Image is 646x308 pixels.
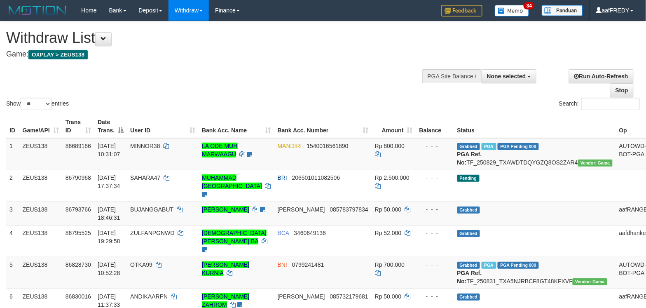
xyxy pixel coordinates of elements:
td: ZEUS138 [19,257,62,289]
span: [DATE] 11:37:33 [98,293,120,308]
span: [DATE] 10:52:28 [98,261,120,276]
td: 4 [6,225,19,257]
span: Grabbed [457,294,480,301]
span: Grabbed [457,143,480,150]
img: Button%20Memo.svg [495,5,529,16]
th: Status [454,115,616,138]
span: OTKA99 [130,261,152,268]
span: SAHARA47 [130,174,160,181]
span: [DATE] 19:29:58 [98,230,120,245]
span: 86828730 [66,261,91,268]
span: None selected [487,73,526,80]
img: MOTION_logo.png [6,4,69,16]
div: PGA Site Balance / [422,69,482,83]
img: Feedback.jpg [441,5,482,16]
span: Grabbed [457,207,480,214]
span: 86689186 [66,143,91,149]
a: Stop [610,83,634,97]
span: [PERSON_NAME] [278,293,325,300]
a: [PERSON_NAME] ZAHROM [202,293,249,308]
span: BUJANGGABUT [130,206,173,213]
span: [DATE] 10:31:07 [98,143,120,158]
span: Vendor URL: https://trx31.1velocity.biz [573,278,607,285]
div: - - - [419,261,451,269]
div: - - - [419,142,451,150]
td: TF_250831_TXA5NJRBCF8GT48KFXVF [454,257,616,289]
span: [DATE] 17:37:34 [98,174,120,189]
th: Bank Acc. Name: activate to sort column ascending [199,115,274,138]
div: - - - [419,174,451,182]
span: Copy 085783797834 to clipboard [330,206,368,213]
td: ZEUS138 [19,225,62,257]
input: Search: [581,98,640,110]
b: PGA Ref. No: [457,151,482,166]
span: Copy 0799241481 to clipboard [292,261,324,268]
span: Rp 52.000 [375,230,402,236]
h4: Game: [6,50,422,59]
td: ZEUS138 [19,170,62,202]
span: BCA [278,230,289,236]
td: TF_250829_TXAWDTDQYGZQ8OS2ZAR4 [454,138,616,170]
label: Show entries [6,98,69,110]
img: panduan.png [542,5,583,16]
span: ANDIKAARPN [130,293,168,300]
a: [PERSON_NAME] [202,206,249,213]
th: User ID: activate to sort column ascending [127,115,199,138]
a: Run Auto-Refresh [569,69,634,83]
td: ZEUS138 [19,202,62,225]
span: BNI [278,261,287,268]
td: 3 [6,202,19,225]
span: Marked by aafkaynarin [482,143,496,150]
div: - - - [419,229,451,237]
span: Rp 50.000 [375,293,402,300]
span: 86830016 [66,293,91,300]
td: 2 [6,170,19,202]
span: Rp 50.000 [375,206,402,213]
span: Marked by aafsreyleap [482,262,496,269]
a: [PERSON_NAME] KURNIA [202,261,249,276]
th: Amount: activate to sort column ascending [372,115,416,138]
div: - - - [419,205,451,214]
span: [DATE] 18:46:31 [98,206,120,221]
span: BRI [278,174,287,181]
a: [DEMOGRAPHIC_DATA][PERSON_NAME] BA [202,230,267,245]
span: 86790968 [66,174,91,181]
span: PGA Pending [498,262,539,269]
td: 5 [6,257,19,289]
span: ZULFANPGNWD [130,230,174,236]
span: MANDIRI [278,143,302,149]
div: - - - [419,292,451,301]
span: Rp 700.000 [375,261,405,268]
span: Pending [457,175,480,182]
span: Rp 2.500.000 [375,174,410,181]
a: MUHAMMAD [GEOGRAPHIC_DATA] [202,174,262,189]
span: OXPLAY > ZEUS138 [28,50,88,59]
span: MINNOR38 [130,143,160,149]
th: Balance [416,115,454,138]
th: Trans ID: activate to sort column ascending [62,115,94,138]
button: None selected [482,69,536,83]
th: ID [6,115,19,138]
select: Showentries [21,98,51,110]
td: 1 [6,138,19,170]
span: Vendor URL: https://trx31.1velocity.biz [578,160,613,167]
span: Copy 206501011082506 to clipboard [292,174,340,181]
span: Copy 3460649136 to clipboard [294,230,326,236]
span: Copy 1540016561890 to clipboard [307,143,349,149]
h1: Withdraw List [6,30,422,46]
th: Date Trans.: activate to sort column descending [94,115,127,138]
th: Bank Acc. Number: activate to sort column ascending [274,115,372,138]
label: Search: [559,98,640,110]
span: Copy 085732179681 to clipboard [330,293,368,300]
a: LA ODE MUH MARWAAGU [202,143,237,158]
b: PGA Ref. No: [457,270,482,284]
span: 34 [524,2,535,9]
span: Grabbed [457,262,480,269]
span: PGA Pending [498,143,539,150]
th: Game/API: activate to sort column ascending [19,115,62,138]
span: Grabbed [457,230,480,237]
span: 86793766 [66,206,91,213]
td: ZEUS138 [19,138,62,170]
span: [PERSON_NAME] [278,206,325,213]
span: 86795525 [66,230,91,236]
